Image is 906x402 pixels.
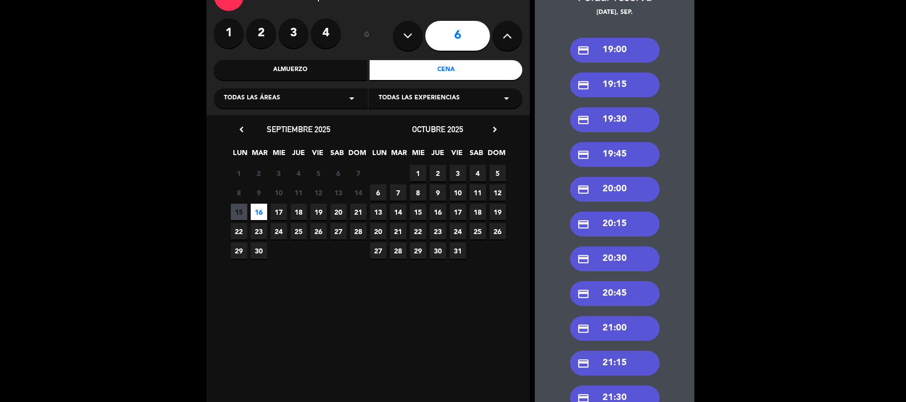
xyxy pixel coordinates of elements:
[251,242,267,259] span: 30
[490,165,506,181] span: 5
[310,184,327,201] span: 12
[214,18,244,48] label: 1
[450,165,466,181] span: 3
[330,204,347,220] span: 20
[310,223,327,240] span: 26
[570,281,660,306] div: 20:45
[570,212,660,237] div: 20:15
[291,184,307,201] span: 11
[578,114,590,126] i: credit_card
[470,223,486,240] span: 25
[570,73,660,97] div: 19:15
[310,147,326,163] span: VIE
[578,322,590,335] i: credit_card
[390,184,406,201] span: 7
[251,184,267,201] span: 9
[214,60,367,80] div: Almuerzo
[231,165,247,181] span: 1
[329,147,346,163] span: SAB
[501,92,512,104] i: arrow_drop_down
[578,183,590,196] i: credit_card
[372,147,388,163] span: LUN
[231,242,247,259] span: 29
[231,223,247,240] span: 22
[271,223,287,240] span: 24
[330,165,347,181] span: 6
[291,147,307,163] span: JUE
[490,124,500,135] i: chevron_right
[379,93,460,103] span: Todas las experiencias
[570,38,660,63] div: 19:00
[430,147,446,163] span: JUE
[570,142,660,167] div: 19:45
[450,242,466,259] span: 31
[410,184,426,201] span: 8
[570,351,660,376] div: 21:15
[246,18,276,48] label: 2
[370,184,387,201] span: 6
[470,165,486,181] span: 4
[271,165,287,181] span: 3
[391,147,407,163] span: MAR
[578,357,590,370] i: credit_card
[578,288,590,300] i: credit_card
[271,204,287,220] span: 17
[578,253,590,265] i: credit_card
[370,223,387,240] span: 20
[224,93,280,103] span: Todas las áreas
[488,147,504,163] span: DOM
[310,204,327,220] span: 19
[390,242,406,259] span: 28
[410,204,426,220] span: 15
[469,147,485,163] span: SAB
[251,204,267,220] span: 16
[349,147,365,163] span: DOM
[346,92,358,104] i: arrow_drop_down
[231,204,247,220] span: 15
[351,18,383,53] div: ó
[370,204,387,220] span: 13
[291,165,307,181] span: 4
[330,223,347,240] span: 27
[252,147,268,163] span: MAR
[267,124,330,134] span: septiembre 2025
[490,204,506,220] span: 19
[279,18,308,48] label: 3
[578,149,590,161] i: credit_card
[410,165,426,181] span: 1
[370,242,387,259] span: 27
[570,107,660,132] div: 19:30
[350,204,367,220] span: 21
[410,223,426,240] span: 22
[578,218,590,231] i: credit_card
[311,18,341,48] label: 4
[450,204,466,220] span: 17
[570,316,660,341] div: 21:00
[310,165,327,181] span: 5
[410,242,426,259] span: 29
[350,184,367,201] span: 14
[370,60,523,80] div: Cena
[291,223,307,240] span: 25
[430,204,446,220] span: 16
[570,177,660,202] div: 20:00
[251,223,267,240] span: 23
[570,246,660,271] div: 20:30
[450,184,466,201] span: 10
[578,79,590,91] i: credit_card
[330,184,347,201] span: 13
[490,223,506,240] span: 26
[350,165,367,181] span: 7
[251,165,267,181] span: 2
[232,147,249,163] span: LUN
[430,223,446,240] span: 23
[470,184,486,201] span: 11
[390,223,406,240] span: 21
[350,223,367,240] span: 28
[236,124,247,135] i: chevron_left
[535,8,695,18] div: [DATE], sep.
[412,124,464,134] span: octubre 2025
[490,184,506,201] span: 12
[470,204,486,220] span: 18
[449,147,466,163] span: VIE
